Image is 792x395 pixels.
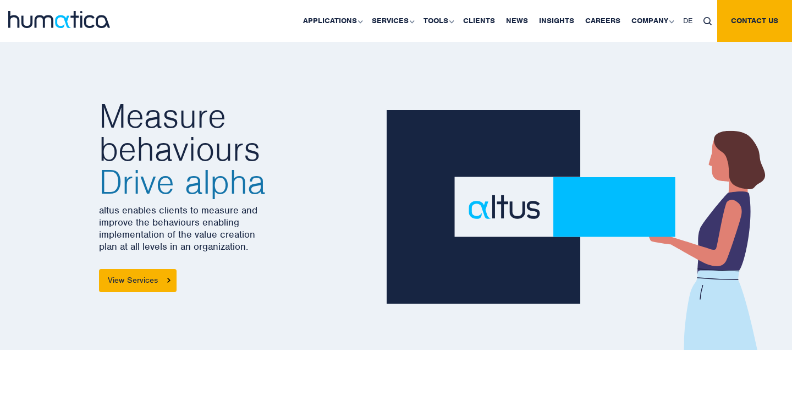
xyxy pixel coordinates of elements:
[8,11,110,28] img: logo
[683,16,692,25] span: DE
[167,278,170,283] img: arrowicon
[99,204,378,253] p: altus enables clients to measure and improve the behaviours enabling implementation of the value ...
[99,269,177,292] a: View Services
[99,100,378,199] h2: Measure behaviours
[703,17,712,25] img: search_icon
[387,110,783,350] img: about_banner1
[99,166,378,199] span: Drive alpha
